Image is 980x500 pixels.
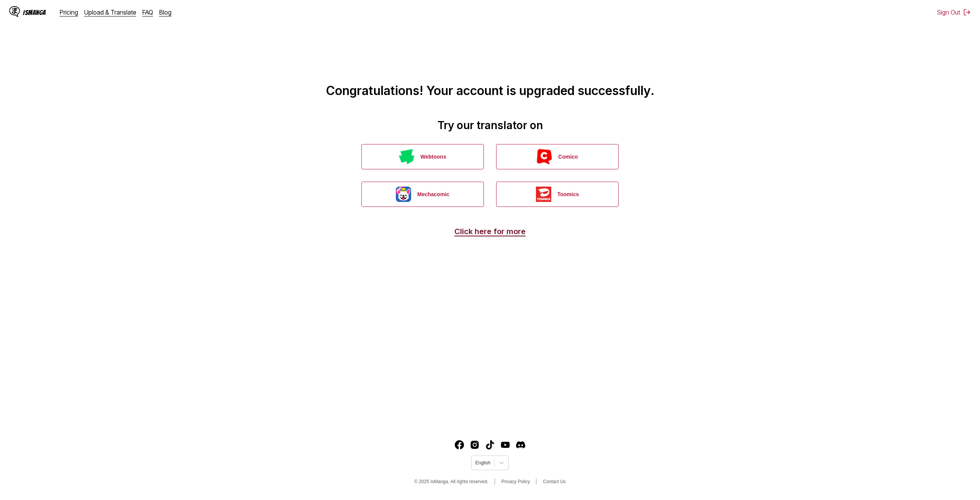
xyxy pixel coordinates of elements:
[6,8,974,98] h1: Congratulations! Your account is upgraded successfully.
[60,8,78,16] a: Pricing
[475,460,477,466] input: Select language
[455,440,464,449] img: IsManga Facebook
[937,8,971,16] button: Sign Out
[501,440,510,449] a: Youtube
[396,187,411,202] img: Mechacomic
[470,440,479,449] a: Instagram
[361,144,484,169] button: Webtoons
[516,440,525,449] img: IsManga Discord
[454,227,526,236] a: Click here for more
[9,6,60,18] a: IsManga LogoIsManga
[142,8,153,16] a: FAQ
[23,9,46,16] div: IsManga
[9,6,20,17] img: IsManga Logo
[537,149,552,164] img: Comico
[485,440,495,449] a: TikTok
[6,119,974,132] h2: Try our translator on
[159,8,171,16] a: Blog
[501,479,530,484] a: Privacy Policy
[399,149,414,164] img: Webtoons
[963,8,971,16] img: Sign out
[455,440,464,449] a: Facebook
[516,440,525,449] a: Discord
[414,479,488,484] span: © 2025 IsManga. All rights reserved.
[543,479,565,484] a: Contact Us
[496,182,619,207] button: Toomics
[84,8,136,16] a: Upload & Translate
[485,440,495,449] img: IsManga TikTok
[470,440,479,449] img: IsManga Instagram
[496,144,619,169] button: Comico
[361,182,484,207] button: Mechacomic
[501,440,510,449] img: IsManga YouTube
[536,187,551,202] img: Toomics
